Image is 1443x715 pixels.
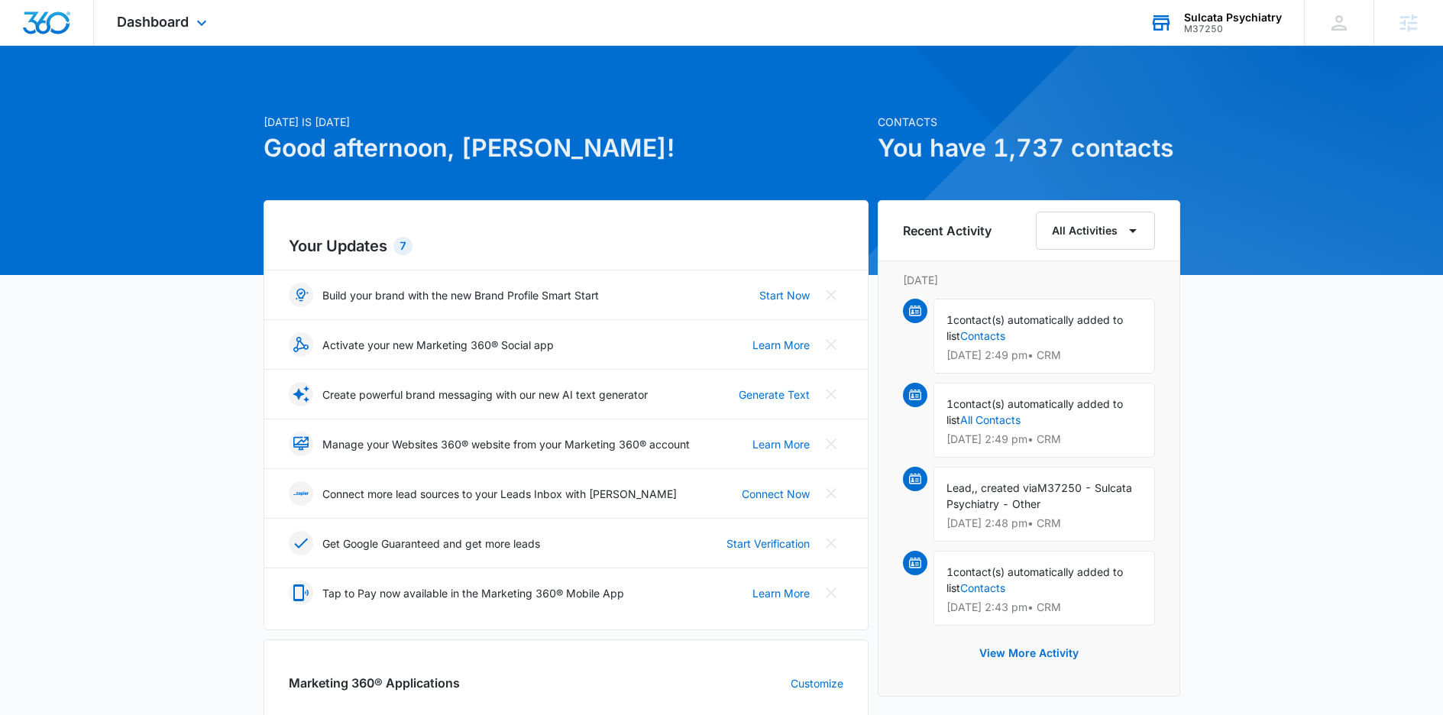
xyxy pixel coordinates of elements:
span: 1 [946,397,953,410]
h6: Recent Activity [903,222,992,240]
div: account id [1184,24,1282,34]
a: All Contacts [960,413,1021,426]
p: [DATE] is [DATE] [264,114,869,130]
a: Learn More [752,436,810,452]
a: Customize [791,675,843,691]
h1: You have 1,737 contacts [878,130,1180,167]
h2: Marketing 360® Applications [289,674,460,692]
button: Close [819,531,843,555]
p: Contacts [878,114,1180,130]
button: Close [819,432,843,456]
button: View More Activity [964,635,1094,671]
a: Start Verification [726,535,810,552]
span: contact(s) automatically added to list [946,397,1123,426]
p: Activate your new Marketing 360® Social app [322,337,554,353]
p: Create powerful brand messaging with our new AI text generator [322,387,648,403]
p: [DATE] 2:48 pm • CRM [946,518,1142,529]
p: [DATE] 2:49 pm • CRM [946,434,1142,445]
p: Connect more lead sources to your Leads Inbox with [PERSON_NAME] [322,486,677,502]
button: Close [819,332,843,357]
a: Connect Now [742,486,810,502]
button: Close [819,382,843,406]
span: M37250 - Sulcata Psychiatry - Other [946,481,1132,510]
span: 1 [946,313,953,326]
span: Dashboard [117,14,189,30]
span: contact(s) automatically added to list [946,313,1123,342]
span: , created via [975,481,1037,494]
a: Contacts [960,329,1005,342]
a: Learn More [752,337,810,353]
span: 1 [946,565,953,578]
h2: Your Updates [289,235,843,257]
p: Get Google Guaranteed and get more leads [322,535,540,552]
h1: Good afternoon, [PERSON_NAME]! [264,130,869,167]
p: [DATE] 2:49 pm • CRM [946,350,1142,361]
div: 7 [393,237,413,255]
a: Contacts [960,581,1005,594]
button: All Activities [1036,212,1155,250]
span: contact(s) automatically added to list [946,565,1123,594]
p: Tap to Pay now available in the Marketing 360® Mobile App [322,585,624,601]
a: Generate Text [739,387,810,403]
p: Build your brand with the new Brand Profile Smart Start [322,287,599,303]
p: Manage your Websites 360® website from your Marketing 360® account [322,436,690,452]
a: Start Now [759,287,810,303]
span: Lead, [946,481,975,494]
div: account name [1184,11,1282,24]
button: Close [819,581,843,605]
p: [DATE] [903,272,1155,288]
a: Learn More [752,585,810,601]
p: [DATE] 2:43 pm • CRM [946,602,1142,613]
button: Close [819,283,843,307]
button: Close [819,481,843,506]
